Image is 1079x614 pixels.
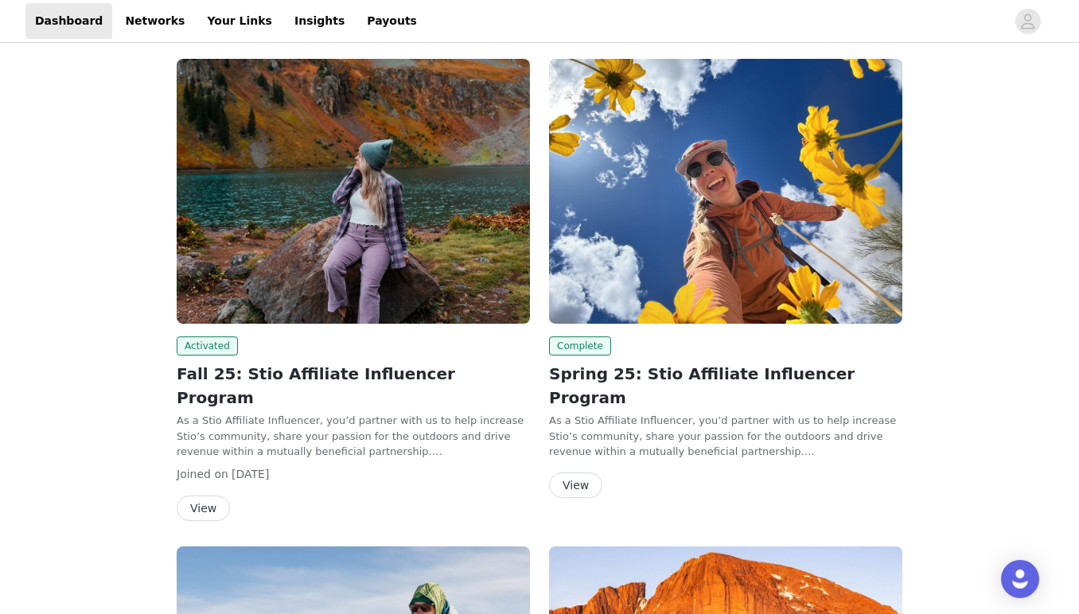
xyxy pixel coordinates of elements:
[177,495,230,521] button: View
[549,59,902,324] img: Stio
[115,3,194,39] a: Networks
[549,413,902,460] p: As a Stio Affiliate Influencer, you’d partner with us to help increase Stio’s community, share yo...
[1020,9,1035,34] div: avatar
[549,472,602,498] button: View
[549,336,611,356] span: Complete
[357,3,427,39] a: Payouts
[177,468,228,480] span: Joined on
[285,3,354,39] a: Insights
[25,3,112,39] a: Dashboard
[177,336,238,356] span: Activated
[177,362,530,410] h2: Fall 25: Stio Affiliate Influencer Program
[177,59,530,324] img: Stio
[1001,560,1039,598] div: Open Intercom Messenger
[177,413,530,460] p: As a Stio Affiliate Influencer, you’d partner with us to help increase Stio’s community, share yo...
[177,503,230,515] a: View
[197,3,282,39] a: Your Links
[549,480,602,492] a: View
[549,362,902,410] h2: Spring 25: Stio Affiliate Influencer Program
[232,468,269,480] span: [DATE]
